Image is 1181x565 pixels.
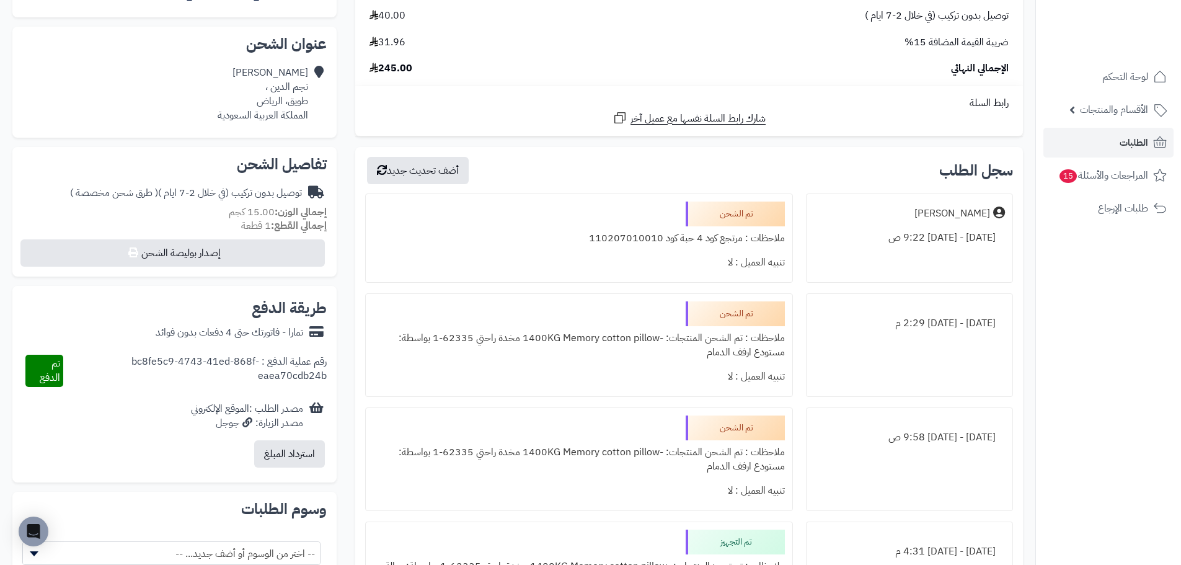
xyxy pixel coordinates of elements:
[70,186,302,200] div: توصيل بدون تركيب (في خلال 2-7 ايام )
[369,9,405,23] span: 40.00
[630,112,766,126] span: شارك رابط السلة نفسها مع عميل آخر
[22,541,321,565] span: -- اختر من الوسوم أو أضف جديد... --
[865,9,1009,23] span: توصيل بدون تركيب (في خلال 2-7 ايام )
[20,239,325,267] button: إصدار بوليصة الشحن
[1058,167,1148,184] span: المراجعات والأسئلة
[1043,128,1174,158] a: الطلبات
[905,35,1009,50] span: ضريبة القيمة المضافة 15%
[686,301,785,326] div: تم الشحن
[191,416,303,430] div: مصدر الزيارة: جوجل
[373,226,784,251] div: ملاحظات : مرتجع كود 4 حبة كود 110207010010
[369,61,412,76] span: 245.00
[1080,101,1148,118] span: الأقسام والمنتجات
[229,205,327,220] small: 15.00 كجم
[1120,134,1148,151] span: الطلبات
[373,365,784,389] div: تنبيه العميل : لا
[373,326,784,365] div: ملاحظات : تم الشحن المنتجات: -1400KG Memory cotton pillow مخدة راحتي 62335-1 بواسطة: مستودع ارفف ...
[191,402,303,430] div: مصدر الطلب :الموقع الإلكتروني
[951,61,1009,76] span: الإجمالي النهائي
[914,207,990,221] div: [PERSON_NAME]
[252,301,327,316] h2: طريقة الدفع
[686,202,785,226] div: تم الشحن
[271,218,327,233] strong: إجمالي القطع:
[1043,194,1174,223] a: طلبات الإرجاع
[1098,200,1148,217] span: طلبات الإرجاع
[1102,68,1148,86] span: لوحة التحكم
[939,163,1013,178] h3: سجل الطلب
[70,185,158,200] span: ( طرق شحن مخصصة )
[1043,161,1174,190] a: المراجعات والأسئلة15
[814,311,1005,336] div: [DATE] - [DATE] 2:29 م
[373,479,784,503] div: تنبيه العميل : لا
[1043,62,1174,92] a: لوحة التحكم
[63,355,327,387] div: رقم عملية الدفع : bc8fe5c9-4743-41ed-868f-eaea70cdb24b
[373,440,784,479] div: ملاحظات : تم الشحن المنتجات: -1400KG Memory cotton pillow مخدة راحتي 62335-1 بواسطة: مستودع ارفف ...
[40,356,60,385] span: تم الدفع
[1059,169,1077,183] span: 15
[156,326,303,340] div: تمارا - فاتورتك حتى 4 دفعات بدون فوائد
[367,157,469,184] button: أضف تحديث جديد
[218,66,308,122] div: [PERSON_NAME] نجم الدين ، طويق، الرياض المملكة العربية السعودية
[814,226,1005,250] div: [DATE] - [DATE] 9:22 ص
[22,157,327,172] h2: تفاصيل الشحن
[686,530,785,554] div: تم التجهيز
[22,502,327,517] h2: وسوم الطلبات
[686,416,785,440] div: تم الشحن
[373,251,784,275] div: تنبيه العميل : لا
[241,218,327,233] small: 1 قطعة
[1097,33,1169,60] img: logo-2.png
[369,35,405,50] span: 31.96
[613,110,766,126] a: شارك رابط السلة نفسها مع عميل آخر
[254,440,325,468] button: استرداد المبلغ
[814,540,1005,564] div: [DATE] - [DATE] 4:31 م
[360,96,1018,110] div: رابط السلة
[19,517,48,546] div: Open Intercom Messenger
[22,37,327,51] h2: عنوان الشحن
[814,425,1005,450] div: [DATE] - [DATE] 9:58 ص
[275,205,327,220] strong: إجمالي الوزن:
